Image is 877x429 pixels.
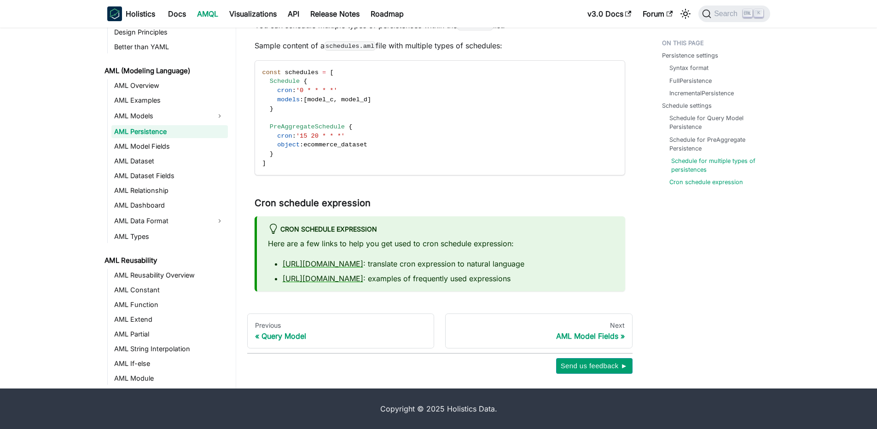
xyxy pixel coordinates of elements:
[224,6,282,21] a: Visualizations
[111,125,228,138] a: AML Persistence
[146,403,732,414] div: Copyright © 2025 Holistics Data.
[341,96,367,103] span: model_d
[111,94,228,107] a: AML Examples
[111,169,228,182] a: AML Dataset Fields
[662,101,712,110] a: Schedule settings
[111,26,228,39] a: Design Principles
[303,78,307,85] span: {
[367,96,371,103] span: ]
[111,214,211,228] a: AML Data Format
[457,21,494,30] code: schedules
[107,6,122,21] img: Holistics
[307,96,333,103] span: model_c
[292,87,296,94] span: :
[107,6,155,21] a: HolisticsHolistics
[270,78,300,85] span: Schedule
[270,151,273,157] span: }
[255,321,427,330] div: Previous
[300,141,303,148] span: :
[322,69,326,76] span: =
[111,79,228,92] a: AML Overview
[111,184,228,197] a: AML Relationship
[277,141,300,148] span: object
[283,273,614,284] li: : examples of frequently used expressions
[102,254,228,267] a: AML Reusability
[247,313,435,348] a: PreviousQuery Model
[270,123,345,130] span: PreAggregateSchedule
[111,372,228,385] a: AML Module
[669,114,761,131] a: Schedule for Query Model Persistence
[283,259,363,268] a: [URL][DOMAIN_NAME]
[556,358,633,374] button: Send us feedback ►
[277,133,292,139] span: cron
[111,342,228,355] a: AML String Interpolation
[163,6,192,21] a: Docs
[282,6,305,21] a: API
[247,313,633,348] nav: Docs pages
[303,96,307,103] span: [
[262,160,266,167] span: ]
[111,41,228,53] a: Better than YAML
[711,10,743,18] span: Search
[325,41,376,51] code: schedules.aml
[268,238,614,249] p: Here are a few links to help you get used to cron schedule expression:
[453,321,625,330] div: Next
[754,9,763,17] kbd: K
[669,178,743,186] a: Cron schedule expression
[348,123,352,130] span: {
[111,155,228,168] a: AML Dataset
[270,105,273,112] span: }
[669,64,709,72] a: Syntax format
[126,8,155,19] b: Holistics
[111,298,228,311] a: AML Function
[334,96,337,103] span: ,
[255,197,625,209] h3: Cron schedule expression
[111,109,211,123] a: AML Models
[582,6,637,21] a: v3.0 Docs
[211,109,228,123] button: Expand sidebar category 'AML Models'
[111,199,228,212] a: AML Dashboard
[330,69,333,76] span: [
[255,331,427,341] div: Query Model
[300,96,303,103] span: :
[255,40,625,51] p: Sample content of a file with multiple types of schedules:
[111,140,228,153] a: AML Model Fields
[453,331,625,341] div: AML Model Fields
[669,89,734,98] a: IncrementalPersistence
[303,141,367,148] span: ecommerce_dataset
[283,274,363,283] a: [URL][DOMAIN_NAME]
[277,96,300,103] span: models
[365,6,409,21] a: Roadmap
[192,6,224,21] a: AMQL
[285,69,318,76] span: schedules
[669,76,712,85] a: FullPersistence
[268,224,614,236] div: Cron schedule expression
[698,6,770,22] button: Search (Ctrl+K)
[637,6,678,21] a: Forum
[678,6,693,21] button: Switch between dark and light mode (currently light mode)
[283,258,614,269] li: : translate cron expression to natural language
[211,214,228,228] button: Expand sidebar category 'AML Data Format'
[111,313,228,326] a: AML Extend
[111,328,228,341] a: AML Partial
[111,230,228,243] a: AML Types
[669,135,761,153] a: Schedule for PreAggregate Persistence
[561,360,628,372] span: Send us feedback ►
[262,69,281,76] span: const
[111,284,228,296] a: AML Constant
[445,313,633,348] a: NextAML Model Fields
[111,269,228,282] a: AML Reusability Overview
[102,64,228,77] a: AML (Modeling Language)
[277,87,292,94] span: cron
[111,357,228,370] a: AML If-else
[292,133,296,139] span: :
[305,6,365,21] a: Release Notes
[662,51,718,60] a: Persistence settings
[671,157,763,174] a: Schedule for multiple types of persistences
